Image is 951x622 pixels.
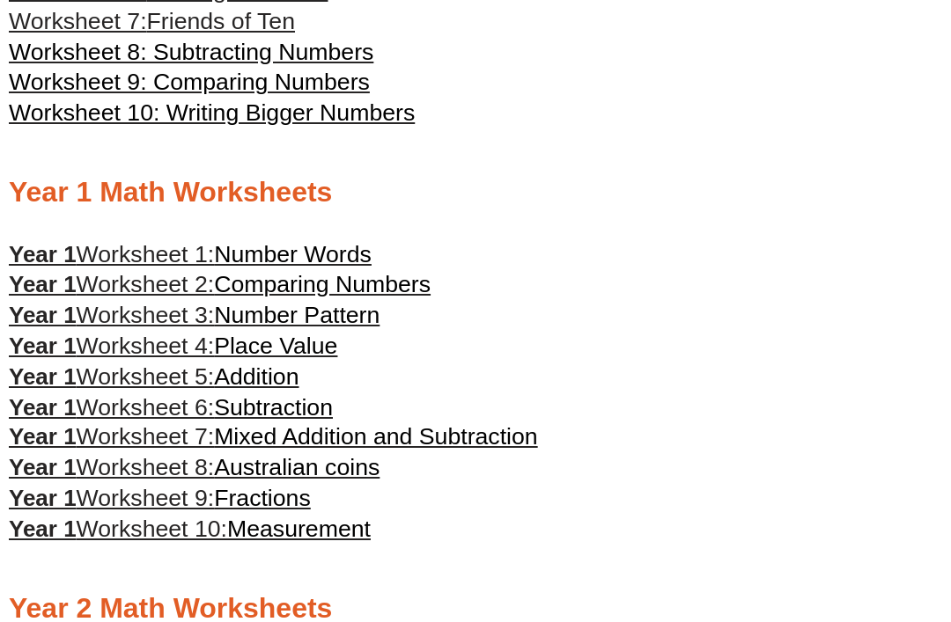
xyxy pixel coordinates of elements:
span: Worksheet 3: [77,302,215,328]
span: Number Pattern [214,302,380,328]
span: Measurement [227,516,371,542]
span: Worksheet 1: [77,241,215,267]
span: Worksheet 6: [77,394,215,421]
a: Year 1Worksheet 1:Number Words [9,241,372,267]
a: Year 1Worksheet 10:Measurement [9,516,371,542]
span: Worksheet 4: [77,333,215,359]
a: Year 1Worksheet 2:Comparing Numbers [9,271,431,297]
a: Worksheet 9: Comparing Numbers [9,69,370,95]
span: Subtraction [214,394,333,421]
span: Worksheet 9: [77,485,215,511]
a: Year 1Worksheet 5:Addition [9,363,299,390]
a: Year 1Worksheet 3:Number Pattern [9,302,380,328]
a: Year 1Worksheet 8:Australian coins [9,454,380,480]
iframe: Chat Widget [649,423,951,622]
span: Worksheet 5: [77,363,215,390]
span: Worksheet 7: [77,423,215,450]
a: Year 1Worksheet 7:Mixed Addition and Subtraction [9,423,538,450]
a: Worksheet 8: Subtracting Numbers [9,39,373,65]
h2: Year 1 Math Worksheets [9,174,942,211]
span: Addition [214,363,299,390]
span: Friends of Ten [147,8,295,34]
span: Place Value [214,333,337,359]
span: Fractions [214,485,311,511]
span: Mixed Addition and Subtraction [214,423,538,450]
span: Worksheet 2: [77,271,215,297]
span: Australian coins [214,454,380,480]
span: Worksheet 8: [77,454,215,480]
span: Worksheet 10: [77,516,227,542]
span: Number Words [214,241,372,267]
a: Worksheet 7:Friends of Ten [9,8,295,34]
a: Year 1Worksheet 4:Place Value [9,333,337,359]
a: Year 1Worksheet 6:Subtraction [9,394,333,421]
a: Worksheet 10: Writing Bigger Numbers [9,99,415,126]
span: Worksheet 7: [9,8,147,34]
span: Comparing Numbers [214,271,431,297]
a: Year 1Worksheet 9:Fractions [9,485,311,511]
